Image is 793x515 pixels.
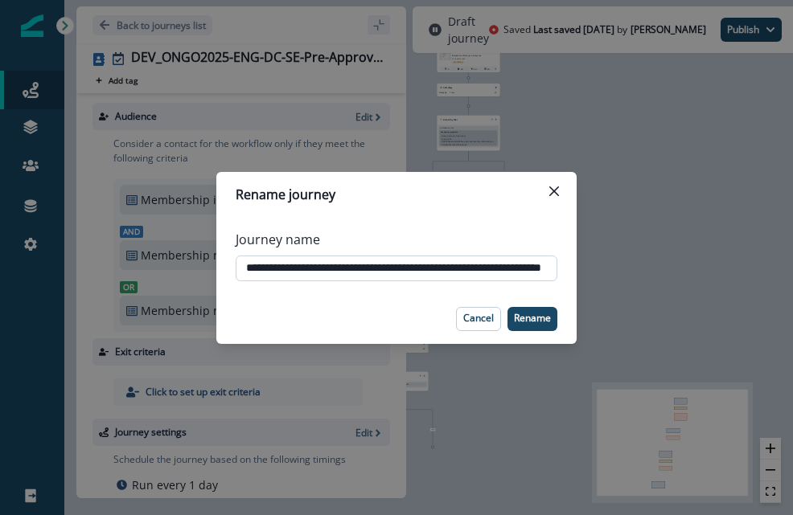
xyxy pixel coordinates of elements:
p: Rename journey [236,185,335,204]
button: Close [541,178,567,204]
p: Journey name [236,230,320,249]
p: Cancel [463,313,494,324]
p: Rename [514,313,551,324]
button: Rename [507,307,557,331]
button: Cancel [456,307,501,331]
